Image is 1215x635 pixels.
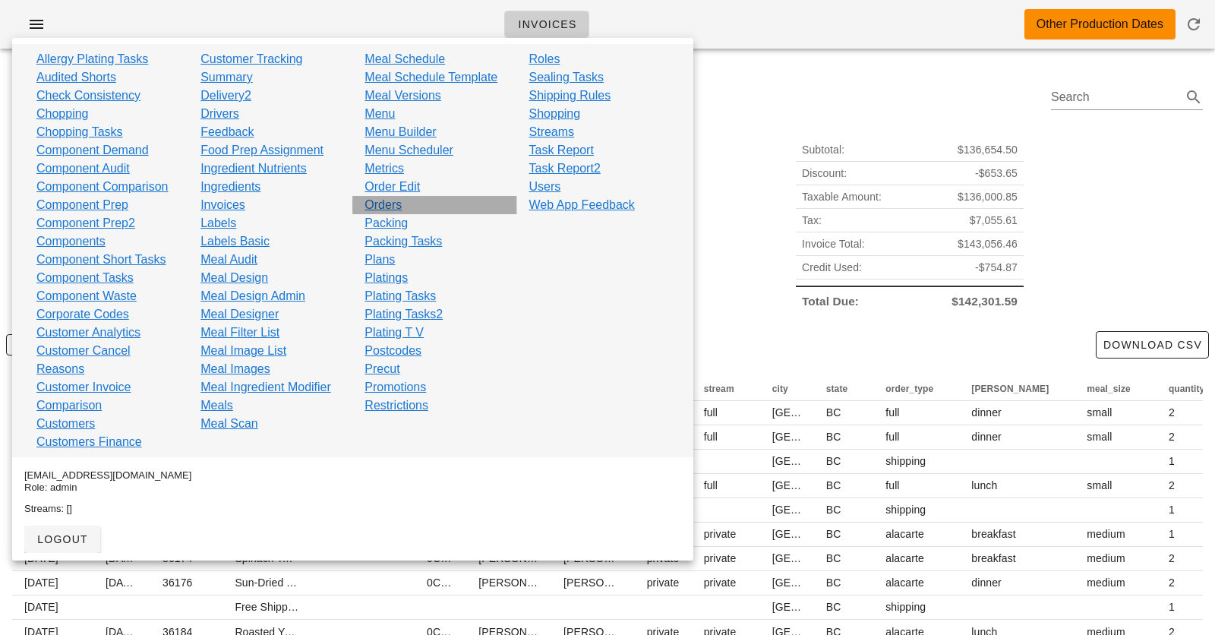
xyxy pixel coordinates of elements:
[1087,479,1112,491] span: small
[772,431,884,443] span: [GEOGRAPHIC_DATA]
[885,384,933,394] span: order_type
[1169,455,1175,467] span: 1
[802,165,847,182] span: Discount:
[951,293,1018,310] span: $142,301.59
[772,384,788,394] span: city
[364,87,441,105] a: Meal Versions
[885,431,899,443] span: full
[1169,479,1175,491] span: 2
[704,406,718,419] span: full
[975,259,1018,276] span: -$754.87
[529,178,561,196] a: Users
[364,178,420,196] a: Order Edit
[802,141,844,158] span: Subtotal:
[36,269,134,287] a: Component Tasks
[364,287,436,305] a: Plating Tasks
[200,123,254,141] a: Feedback
[1169,406,1175,419] span: 2
[36,342,176,378] a: Customer Cancel Reasons
[975,165,1018,182] span: -$653.65
[364,360,399,378] a: Precut
[1075,377,1157,401] th: meal_size: Not sorted. Activate to sort ascending.
[1037,15,1163,33] div: Other Production Dates
[24,601,58,613] span: [DATE]
[1169,504,1175,516] span: 1
[1087,384,1131,394] span: meal_size
[704,577,737,589] span: private
[364,68,497,87] a: Meal Schedule Template
[36,87,140,105] a: Check Consistency
[563,577,652,589] span: [PERSON_NAME]
[200,378,331,396] a: Meal Ingredient Modifier
[36,105,89,123] a: Chopping
[885,479,899,491] span: full
[873,377,959,401] th: order_type: Not sorted. Activate to sort ascending.
[802,259,862,276] span: Credit Used:
[971,406,1002,419] span: dinner
[200,50,340,87] a: Customer Tracking Summary
[200,324,279,342] a: Meal Filter List
[200,196,245,214] a: Invoices
[24,577,58,589] span: [DATE]
[364,305,443,324] a: Plating Tasks2
[24,482,681,494] div: Role: admin
[1087,552,1125,564] span: medium
[971,384,1049,394] span: [PERSON_NAME]
[36,50,148,68] a: Allergy Plating Tasks
[6,334,104,355] button: Add Filter
[364,160,404,178] a: Metrics
[772,577,884,589] span: [GEOGRAPHIC_DATA]
[24,503,681,515] div: Streams: []
[1169,601,1175,613] span: 1
[826,479,841,491] span: BC
[958,235,1018,252] span: $143,056.46
[364,105,395,123] a: Menu
[235,577,352,589] span: Sun-Dried Tomato Pasta
[200,342,286,360] a: Meal Image List
[647,577,680,589] span: private
[826,406,841,419] span: BC
[1169,431,1175,443] span: 2
[971,577,1002,589] span: dinner
[36,287,137,305] a: Component Waste
[200,160,307,178] a: Ingredient Nutrients
[760,377,814,401] th: city: Not sorted. Activate to sort ascending.
[200,287,305,305] a: Meal Design Admin
[802,235,865,252] span: Invoice Total:
[36,378,176,415] a: Customer Invoice Comparison
[1087,431,1112,443] span: small
[24,469,681,482] div: [EMAIL_ADDRESS][DOMAIN_NAME]
[529,196,635,214] a: Web App Feedback
[772,455,884,467] span: [GEOGRAPHIC_DATA]
[364,324,424,342] a: Plating T V
[529,50,560,68] a: Roles
[802,293,859,310] span: Total Due:
[802,188,882,205] span: Taxable Amount:
[1169,528,1175,540] span: 1
[364,378,426,396] a: Promotions
[36,251,166,269] a: Component Short Tasks
[200,87,251,105] a: Delivery2
[36,141,149,160] a: Component Demand
[478,577,566,589] span: [PERSON_NAME]
[427,577,608,589] span: 0CPbjXnbm9gzHBT5WGOR4twSxIg1
[200,269,268,287] a: Meal Design
[704,528,737,540] span: private
[200,178,260,196] a: Ingredients
[826,455,841,467] span: BC
[364,214,408,232] a: Packing
[1169,552,1175,564] span: 2
[814,377,874,401] th: state: Not sorted. Activate to sort ascending.
[364,123,436,141] a: Menu Builder
[364,141,453,160] a: Menu Scheduler
[163,577,192,589] span: 36176
[529,68,604,87] a: Sealing Tasks
[971,431,1002,443] span: dinner
[1087,528,1125,540] span: medium
[772,601,884,613] span: [GEOGRAPHIC_DATA]
[971,528,1016,540] span: breakfast
[704,431,718,443] span: full
[200,105,239,123] a: Drivers
[364,232,442,251] a: Packing Tasks
[529,160,601,178] a: Task Report2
